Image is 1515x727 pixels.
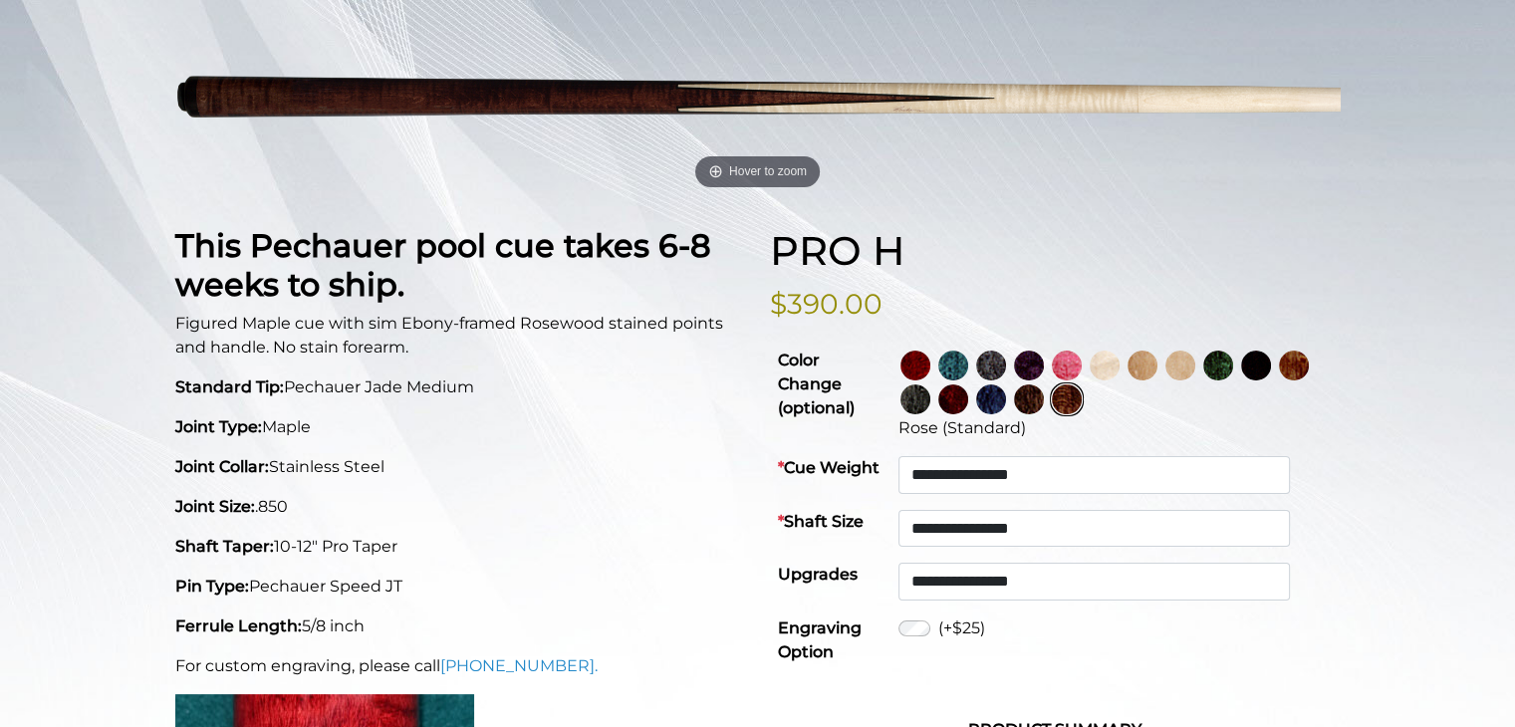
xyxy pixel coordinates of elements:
strong: Engraving Option [778,618,862,661]
strong: Color Change (optional) [778,351,855,417]
a: Hover to zoom [175,2,1341,196]
label: (+$25) [938,616,985,640]
img: Green [1203,351,1233,380]
a: [PHONE_NUMBER]. [440,656,598,675]
p: Figured Maple cue with sim Ebony-framed Rosewood stained points and handle. No stain forearm. [175,312,746,360]
img: Carbon [900,384,930,414]
img: Black Palm [1014,384,1044,414]
strong: This Pechauer pool cue takes 6-8 weeks to ship. [175,226,711,303]
p: Stainless Steel [175,455,746,479]
img: Turquoise [938,351,968,380]
strong: Joint Collar: [175,457,269,476]
p: For custom engraving, please call [175,654,746,678]
p: 10-12" Pro Taper [175,535,746,559]
p: Maple [175,415,746,439]
strong: Joint Type: [175,417,262,436]
strong: Upgrades [778,565,858,584]
strong: Shaft Taper: [175,537,274,556]
strong: Pin Type: [175,577,249,596]
strong: Shaft Size [778,512,864,531]
img: Rose [1052,384,1082,414]
img: Wine [900,351,930,380]
h1: PRO H [770,227,1341,275]
img: No Stain [1090,351,1120,380]
strong: Joint Size: [175,497,255,516]
img: Purple [1014,351,1044,380]
img: Smoke [976,351,1006,380]
p: .850 [175,495,746,519]
img: Ebony [1241,351,1271,380]
strong: Ferrule Length: [175,616,302,635]
img: Light Natural [1165,351,1195,380]
img: Chestnut [1279,351,1309,380]
img: Blue [976,384,1006,414]
img: Pink [1052,351,1082,380]
img: Natural [1128,351,1157,380]
p: 5/8 inch [175,614,746,638]
bdi: $390.00 [770,287,883,321]
strong: Cue Weight [778,458,880,477]
strong: Standard Tip: [175,377,284,396]
div: Rose (Standard) [898,416,1333,440]
p: Pechauer Speed JT [175,575,746,599]
img: Burgundy [938,384,968,414]
p: Pechauer Jade Medium [175,375,746,399]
